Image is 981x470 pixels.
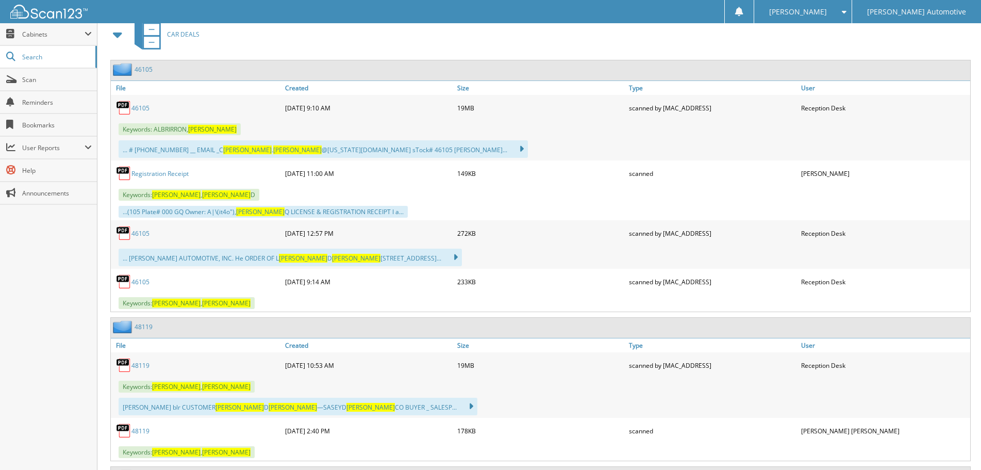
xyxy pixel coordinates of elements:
span: Help [22,166,92,175]
span: [PERSON_NAME] [236,207,285,216]
div: 149KB [455,163,626,184]
div: scanned by [MAC_ADDRESS] [626,355,798,376]
div: scanned [626,420,798,441]
img: folder2.png [113,320,135,333]
div: [PERSON_NAME] [799,163,970,184]
div: [DATE] 2:40 PM [282,420,454,441]
span: Bookmarks [22,121,92,129]
img: PDF.png [116,423,131,439]
span: [PERSON_NAME] [152,190,201,199]
span: [PERSON_NAME] [769,9,827,15]
div: Reception Desk [799,271,970,292]
span: CAR DEALS [167,30,199,39]
a: Type [626,338,798,352]
div: Reception Desk [799,355,970,376]
div: [PERSON_NAME] blr CUSTOMER D —SASEYD CO BUYER _ SALESP... [119,398,477,415]
div: Reception Desk [799,98,970,118]
span: [PERSON_NAME] [152,299,201,307]
span: [PERSON_NAME] [202,190,251,199]
a: File [111,81,282,95]
span: [PERSON_NAME] [188,125,237,134]
div: ...(105 Plate# 000 GQ Owner: A|\(it4o"), Q LICENSE & REGISTRATION RECEIPT I a... [119,206,408,218]
a: File [111,338,282,352]
a: Type [626,81,798,95]
a: 46105 [131,278,149,286]
span: [PERSON_NAME] [346,403,395,412]
span: [PERSON_NAME] [152,448,201,457]
span: [PERSON_NAME] Automotive [867,9,966,15]
span: [PERSON_NAME] [215,403,264,412]
a: Size [455,81,626,95]
div: 19MB [455,355,626,376]
span: Keywords: , [119,297,255,309]
span: Keywords: , D [119,189,259,201]
span: [PERSON_NAME] [332,254,380,263]
span: [PERSON_NAME] [202,382,251,391]
a: Created [282,81,454,95]
img: scan123-logo-white.svg [10,5,88,19]
span: Announcements [22,189,92,198]
div: 178KB [455,420,626,441]
span: Scan [22,75,92,84]
div: ... # [PHONE_NUMBER] __ EMAIL _C . @[US_STATE][DOMAIN_NAME] sTock# 46105 [PERSON_NAME]... [119,140,528,158]
span: Cabinets [22,30,85,39]
span: [PERSON_NAME] [223,145,272,154]
a: CAR DEALS [128,14,199,55]
img: folder2.png [113,63,135,76]
span: [PERSON_NAME] [269,403,317,412]
div: [DATE] 9:14 AM [282,271,454,292]
a: Created [282,338,454,352]
a: Registration Receipt [131,169,189,178]
img: PDF.png [116,225,131,241]
div: [DATE] 10:53 AM [282,355,454,376]
div: [PERSON_NAME] [PERSON_NAME] [799,420,970,441]
a: 48119 [131,361,149,370]
div: [DATE] 9:10 AM [282,98,454,118]
a: 46105 [135,65,153,74]
iframe: Chat Widget [929,420,981,470]
span: Reminders [22,98,92,107]
a: Size [455,338,626,352]
span: [PERSON_NAME] [152,382,201,391]
div: [DATE] 12:57 PM [282,223,454,244]
div: 19MB [455,98,626,118]
img: PDF.png [116,358,131,373]
span: [PERSON_NAME] [273,145,322,154]
span: Keywords: , [119,446,255,458]
span: Search [22,53,90,61]
a: User [799,81,970,95]
span: [PERSON_NAME] [202,299,251,307]
span: [PERSON_NAME] [202,448,251,457]
a: 48119 [135,322,153,331]
div: 272KB [455,223,626,244]
span: Keywords: , [119,381,255,393]
a: 46105 [131,229,149,238]
div: Reception Desk [799,223,970,244]
span: Keywords: ALBRIRRON, [119,123,241,135]
div: 233KB [455,271,626,292]
div: scanned by [MAC_ADDRESS] [626,271,798,292]
span: User Reports [22,143,85,152]
div: [DATE] 11:00 AM [282,163,454,184]
div: scanned [626,163,798,184]
img: PDF.png [116,274,131,289]
div: ... [PERSON_NAME] AUTOMOTIVE, INC. He ORDER OF L D [STREET_ADDRESS]... [119,249,462,266]
img: PDF.png [116,166,131,181]
a: User [799,338,970,352]
a: 48119 [131,427,149,435]
div: scanned by [MAC_ADDRESS] [626,223,798,244]
a: 46105 [131,104,149,112]
img: PDF.png [116,100,131,116]
span: [PERSON_NAME] [279,254,327,263]
div: scanned by [MAC_ADDRESS] [626,98,798,118]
